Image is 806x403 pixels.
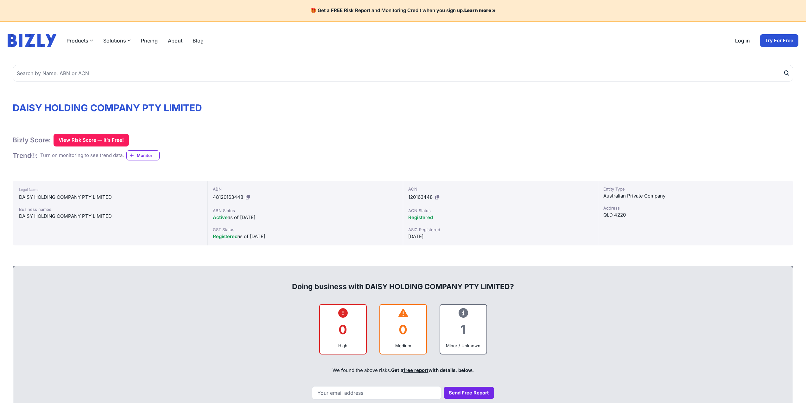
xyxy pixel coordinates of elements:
div: 1 [445,317,481,342]
span: Registered [408,214,433,220]
h1: DAISY HOLDING COMPANY PTY LIMITED [13,102,793,114]
a: Monitor [126,150,160,160]
div: ACN [408,186,593,192]
input: Search by Name, ABN or ACN [13,65,793,82]
div: Legal Name [19,186,201,193]
div: Australian Private Company [603,192,788,200]
div: ASIC Registered [408,226,593,233]
span: Get a with details, below: [391,367,474,373]
div: High [325,342,361,349]
button: View Risk Score — It's Free! [54,134,129,146]
div: ABN [213,186,397,192]
div: DAISY HOLDING COMPANY PTY LIMITED [19,212,201,220]
div: GST Status [213,226,397,233]
button: Send Free Report [444,387,494,399]
a: Try For Free [760,34,798,47]
h1: Trend : [13,151,38,160]
a: free report [403,367,428,373]
div: QLD 4220 [603,211,788,219]
span: Active [213,214,228,220]
div: Minor / Unknown [445,342,481,349]
a: Learn more » [464,7,496,13]
h4: 🎁 Get a FREE Risk Report and Monitoring Credit when you sign up. [8,8,798,14]
div: Doing business with DAISY HOLDING COMPANY PTY LIMITED? [20,271,786,292]
div: 0 [325,317,361,342]
div: Entity Type [603,186,788,192]
span: Registered [213,233,238,239]
div: 0 [385,317,421,342]
div: as of [DATE] [213,233,397,240]
div: Turn on monitoring to see trend data. [40,152,124,159]
h1: Bizly Score: [13,136,51,144]
div: Address [603,205,788,211]
a: About [168,37,182,44]
div: Medium [385,342,421,349]
div: as of [DATE] [213,214,397,221]
a: Log in [735,37,750,44]
span: 120163448 [408,194,433,200]
div: ACN Status [408,207,593,214]
a: Blog [193,37,204,44]
button: Solutions [103,37,131,44]
span: 48120163448 [213,194,243,200]
a: Pricing [141,37,158,44]
span: Monitor [137,152,159,159]
div: [DATE] [408,233,593,240]
div: ABN Status [213,207,397,214]
button: Products [67,37,93,44]
div: Business names [19,206,201,212]
div: We found the above risks. [20,360,786,381]
div: DAISY HOLDING COMPANY PTY LIMITED [19,193,201,201]
input: Your email address [312,386,441,400]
